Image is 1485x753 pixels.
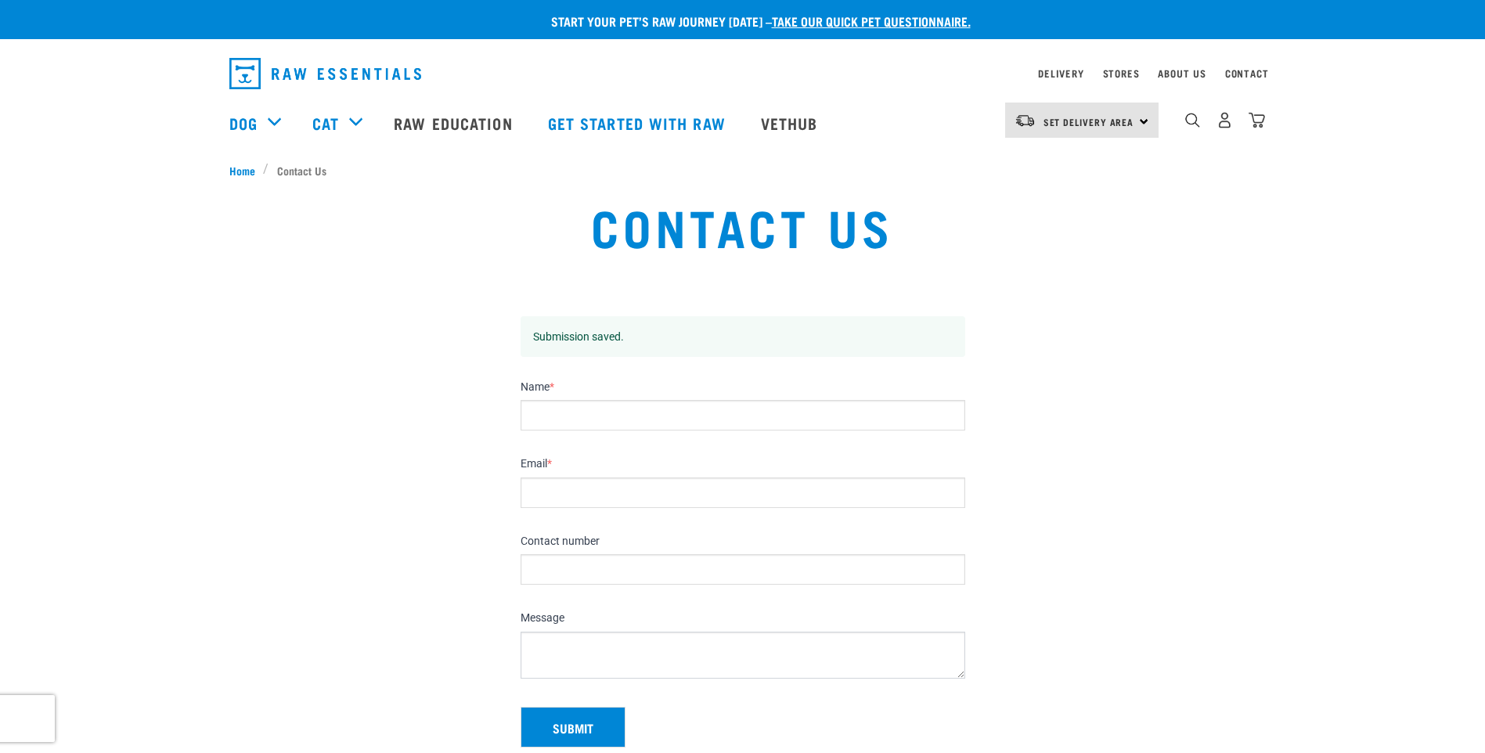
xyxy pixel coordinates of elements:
[521,457,965,471] label: Email
[533,329,953,344] p: Submission saved.
[521,535,965,549] label: Contact number
[521,707,625,748] button: Submit
[229,111,258,135] a: Dog
[229,162,1256,178] nav: breadcrumbs
[1225,70,1269,76] a: Contact
[745,92,838,154] a: Vethub
[521,611,965,625] label: Message
[1158,70,1206,76] a: About Us
[1015,113,1036,128] img: van-moving.png
[1043,119,1134,124] span: Set Delivery Area
[772,17,971,24] a: take our quick pet questionnaire.
[378,92,532,154] a: Raw Education
[1249,112,1265,128] img: home-icon@2x.png
[1216,112,1233,128] img: user.png
[532,92,745,154] a: Get started with Raw
[229,58,421,89] img: Raw Essentials Logo
[217,52,1269,95] nav: dropdown navigation
[276,197,1209,254] h1: Contact Us
[1103,70,1140,76] a: Stores
[312,111,339,135] a: Cat
[1038,70,1083,76] a: Delivery
[1185,113,1200,128] img: home-icon-1@2x.png
[521,380,965,395] label: Name
[229,162,255,178] span: Home
[229,162,264,178] a: Home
